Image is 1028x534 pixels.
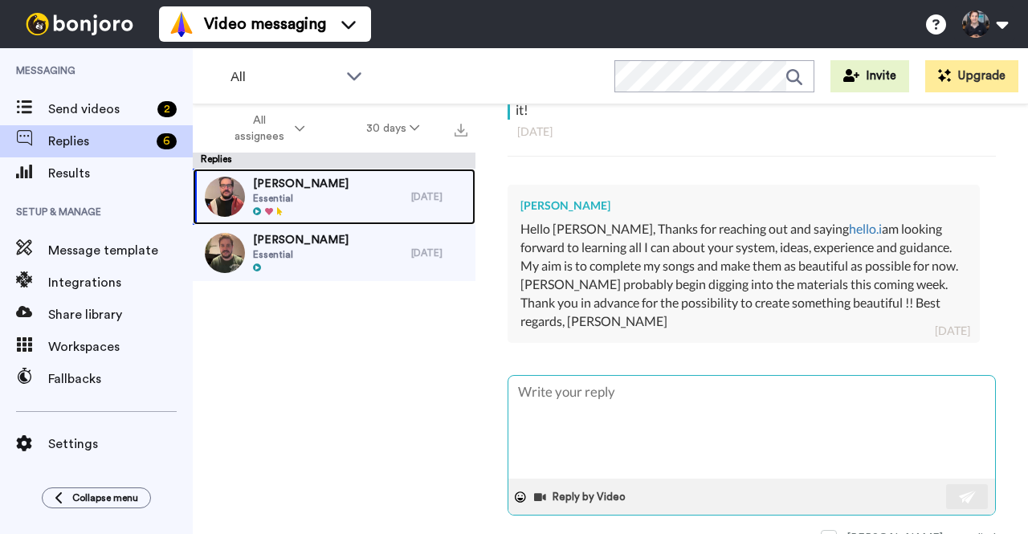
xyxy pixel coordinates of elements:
[411,190,467,203] div: [DATE]
[455,124,467,137] img: export.svg
[193,169,475,225] a: [PERSON_NAME]Essential[DATE]
[48,305,193,324] span: Share library
[42,487,151,508] button: Collapse menu
[517,124,986,140] div: [DATE]
[849,221,882,236] a: hello.i
[193,225,475,281] a: [PERSON_NAME]Essential[DATE]
[48,100,151,119] span: Send videos
[935,323,970,339] div: [DATE]
[532,485,630,509] button: Reply by Video
[204,13,326,35] span: Video messaging
[253,176,349,192] span: [PERSON_NAME]
[48,132,150,151] span: Replies
[205,233,245,273] img: 33e20991-efa3-4acb-bc32-32028534ad9c-thumb.jpg
[196,106,336,151] button: All assignees
[157,101,177,117] div: 2
[19,13,140,35] img: bj-logo-header-white.svg
[253,248,349,261] span: Essential
[450,116,472,141] button: Export all results that match these filters now.
[48,241,193,260] span: Message template
[411,247,467,259] div: [DATE]
[169,11,194,37] img: vm-color.svg
[72,491,138,504] span: Collapse menu
[959,491,977,503] img: send-white.svg
[520,220,967,330] div: Hello [PERSON_NAME], Thanks for reaching out and saying am looking forward to learning all I can ...
[205,177,245,217] img: ad0ac35e-babd-460e-890d-76cb2374ebcf-thumb.jpg
[48,337,193,357] span: Workspaces
[925,60,1018,92] button: Upgrade
[226,112,292,145] span: All assignees
[253,192,349,205] span: Essential
[193,153,475,169] div: Replies
[520,198,967,214] div: [PERSON_NAME]
[230,67,338,87] span: All
[48,434,193,454] span: Settings
[48,369,193,389] span: Fallbacks
[253,232,349,248] span: [PERSON_NAME]
[336,114,451,143] button: 30 days
[48,273,193,292] span: Integrations
[830,60,909,92] button: Invite
[48,164,193,183] span: Results
[157,133,177,149] div: 6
